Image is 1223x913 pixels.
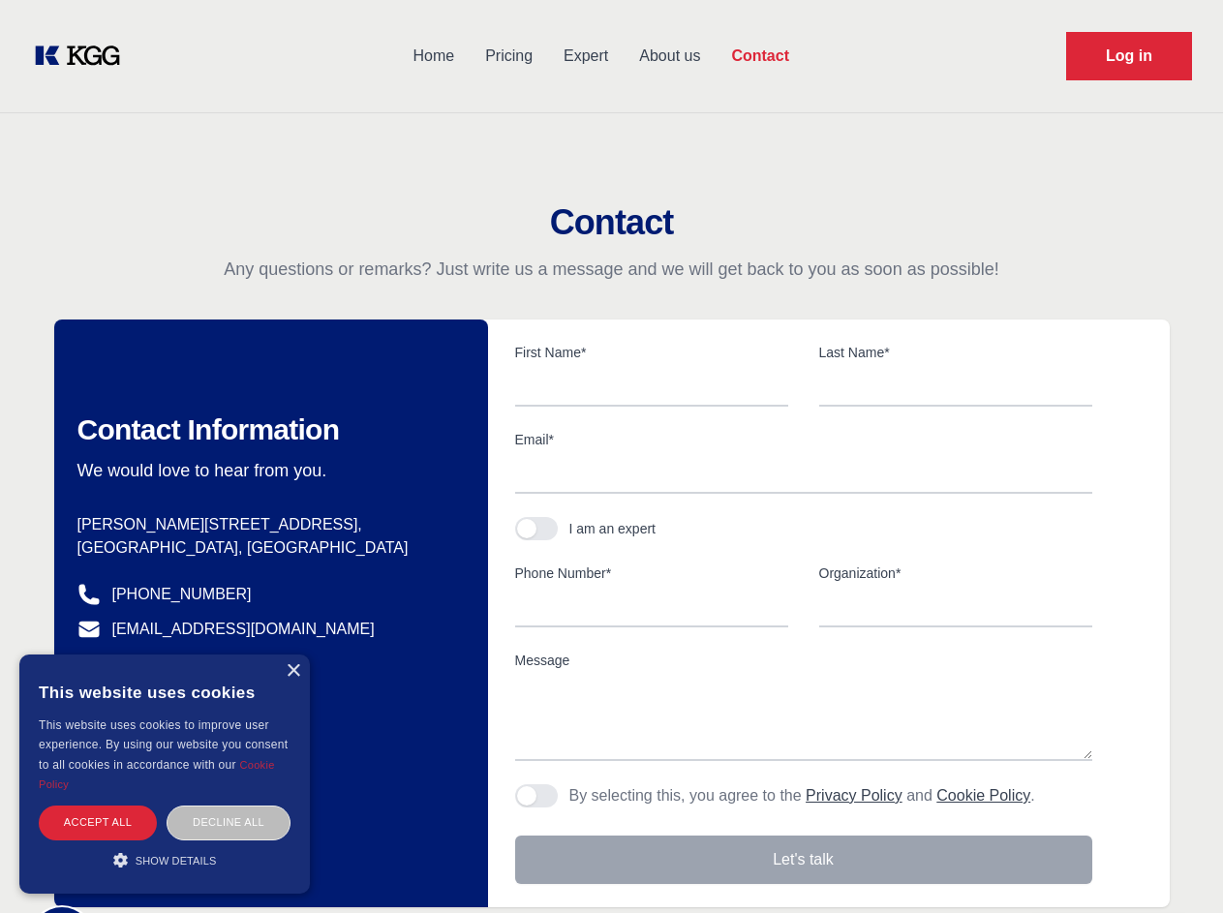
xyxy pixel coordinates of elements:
label: Email* [515,430,1092,449]
a: [EMAIL_ADDRESS][DOMAIN_NAME] [112,618,375,641]
label: Organization* [819,563,1092,583]
a: KOL Knowledge Platform: Talk to Key External Experts (KEE) [31,41,136,72]
iframe: Chat Widget [1126,820,1223,913]
label: Phone Number* [515,563,788,583]
p: [PERSON_NAME][STREET_ADDRESS], [77,513,457,536]
span: This website uses cookies to improve user experience. By using our website you consent to all coo... [39,718,288,772]
div: Decline all [167,806,290,839]
a: [PHONE_NUMBER] [112,583,252,606]
a: About us [624,31,716,81]
a: Contact [716,31,805,81]
a: Pricing [470,31,548,81]
div: Accept all [39,806,157,839]
a: Request Demo [1066,32,1192,80]
button: Let's talk [515,836,1092,884]
label: First Name* [515,343,788,362]
label: Last Name* [819,343,1092,362]
h2: Contact [23,203,1200,242]
p: By selecting this, you agree to the and . [569,784,1035,807]
a: Home [397,31,470,81]
div: Close [286,664,300,679]
div: Show details [39,850,290,869]
a: Privacy Policy [806,787,902,804]
h2: Contact Information [77,412,457,447]
p: Any questions or remarks? Just write us a message and we will get back to you as soon as possible! [23,258,1200,281]
a: Cookie Policy [39,759,275,790]
a: @knowledgegategroup [77,653,270,676]
label: Message [515,651,1092,670]
a: Expert [548,31,624,81]
span: Show details [136,855,217,867]
a: Cookie Policy [936,787,1030,804]
p: [GEOGRAPHIC_DATA], [GEOGRAPHIC_DATA] [77,536,457,560]
div: I am an expert [569,519,657,538]
p: We would love to hear from you. [77,459,457,482]
div: This website uses cookies [39,669,290,715]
